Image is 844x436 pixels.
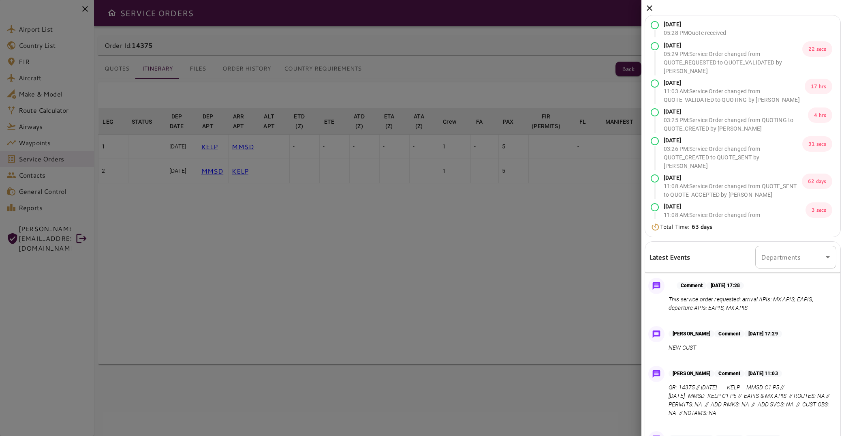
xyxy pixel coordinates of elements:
p: 17 hrs [805,79,832,94]
p: [DATE] 17:29 [744,330,782,337]
p: NEW CUST [669,344,782,352]
p: 11:03 AM : Service Order changed from QUOTE_VALIDATED to QUOTING by [PERSON_NAME] [664,87,805,104]
p: Comment [677,282,707,289]
p: 62 days [802,174,832,189]
p: 3 secs [806,202,832,218]
p: [DATE] [664,202,806,211]
p: Comment [714,330,744,337]
p: 03:26 PM : Service Order changed from QUOTE_CREATED to QUOTE_SENT by [PERSON_NAME] [664,145,802,170]
p: [DATE] [664,41,802,50]
p: [DATE] 11:03 [744,370,782,377]
img: Timer Icon [651,223,660,231]
p: [DATE] [664,20,726,29]
img: Message Icon [651,329,662,340]
p: 05:29 PM : Service Order changed from QUOTE_REQUESTED to QUOTE_VALIDATED by [PERSON_NAME] [664,50,802,75]
p: 11:08 AM : Service Order changed from QUOTE_ACCEPTED to AWAITING_ASSIGNMENT by [PERSON_NAME] [664,211,806,236]
p: [DATE] [664,136,802,145]
p: QR: 14375 // [DATE] KELP MMSD C1 P5 // [DATE] MMSD KELP C1 P5 // EAPIS & MX APIS // ROUTES: NA //... [669,383,833,417]
img: Message Icon [651,280,662,292]
p: [DATE] [664,107,808,116]
p: 31 secs [802,136,832,152]
b: 63 days [692,223,713,231]
p: 22 secs [802,41,832,57]
button: Open [822,251,833,263]
p: [DATE] 17:28 [707,282,744,289]
p: [PERSON_NAME] [669,330,714,337]
p: Total Time: [660,223,713,231]
p: 05:28 PM Quote received [664,29,726,37]
p: 11:08 AM : Service Order changed from QUOTE_SENT to QUOTE_ACCEPTED by [PERSON_NAME] [664,182,802,199]
img: Message Icon [651,368,662,380]
p: 03:25 PM : Service Order changed from QUOTING to QUOTE_CREATED by [PERSON_NAME] [664,116,808,133]
p: [DATE] [664,79,805,87]
p: [PERSON_NAME] [669,370,714,377]
p: [DATE] [664,174,802,182]
h6: Latest Events [649,252,690,262]
p: This service order requested: arrival APIs: MX APIS, EAPIS, departure APIs: EAPIS, MX APIS [669,295,833,312]
p: 4 hrs [808,107,832,123]
p: Comment [714,370,744,377]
